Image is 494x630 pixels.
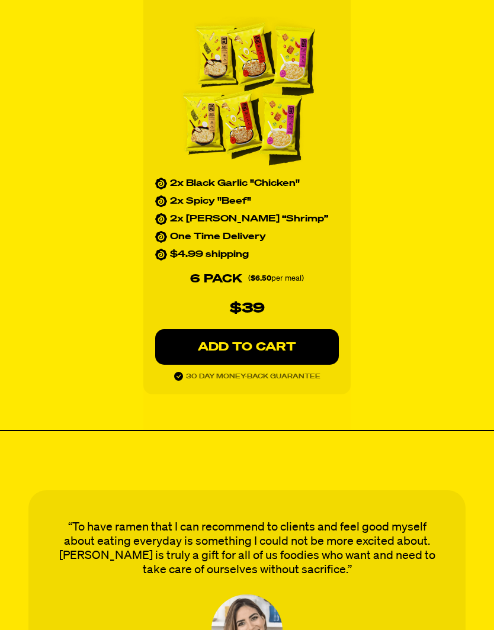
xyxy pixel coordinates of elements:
[190,269,242,288] p: 6 PACK
[248,273,304,285] p: ( per meal)
[251,275,271,282] strong: $6.50
[170,213,328,225] p: 2x [PERSON_NAME] “Shrimp”
[186,373,320,380] span: 30 DAY MONEY-BACK GUARANTEE
[6,575,128,624] iframe: Marketing Popup
[155,178,167,189] img: custom_bullet.svg
[155,231,167,243] img: custom_bullet.svg
[58,520,436,577] p: “To have ramen that I can recommend to clients and feel good myself about eating everyday is some...
[155,213,167,225] img: custom_bullet.svg
[171,17,323,172] img: Five yellow instant noodle packets with various flavor labels.
[179,341,315,353] p: ADD TO CART
[170,231,266,243] p: One Time Delivery
[170,178,300,189] p: 2x Black Garlic "Chicken"
[155,249,167,261] img: custom_bullet.svg
[155,195,167,207] img: custom_bullet.svg
[230,297,265,320] p: $39
[170,195,251,207] p: 2x Spicy "Beef"
[170,249,249,261] p: $4.99 shipping
[155,329,339,365] button: ADD TO CART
